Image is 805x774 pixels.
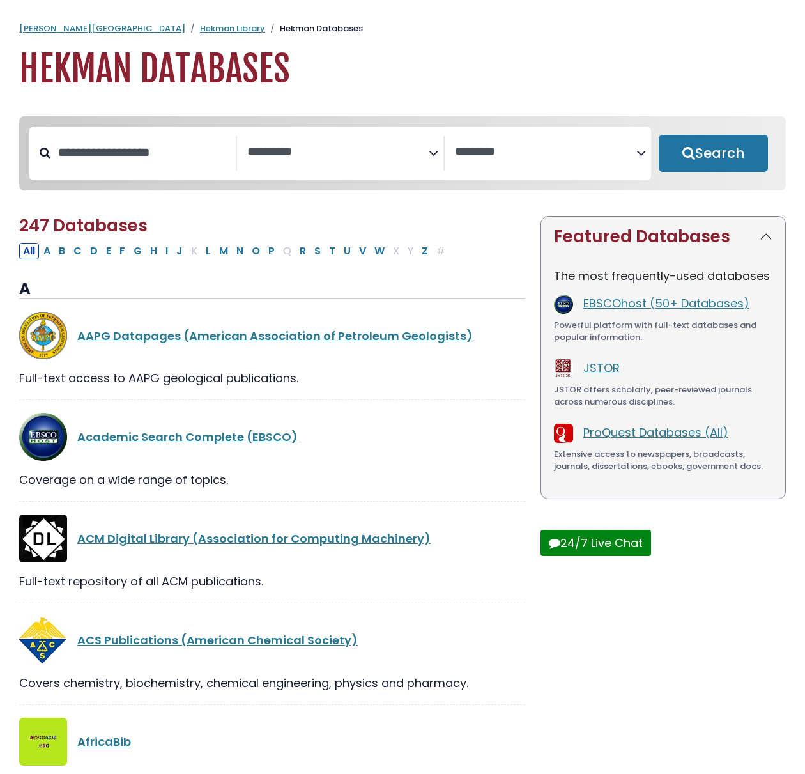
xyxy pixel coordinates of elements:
[554,319,772,344] div: Powerful platform with full-text databases and popular information.
[583,295,749,311] a: EBSCOhost (50+ Databases)
[310,243,325,259] button: Filter Results S
[19,214,148,237] span: 247 Databases
[583,360,620,376] a: JSTOR
[77,328,473,344] a: AAPG Datapages (American Association of Petroleum Geologists)
[146,243,161,259] button: Filter Results H
[554,383,772,408] div: JSTOR offers scholarly, peer-reviewed journals across numerous disciplines.
[19,48,786,91] h1: Hekman Databases
[86,243,102,259] button: Filter Results D
[19,369,525,387] div: Full-text access to AAPG geological publications.
[70,243,86,259] button: Filter Results C
[248,243,264,259] button: Filter Results O
[455,146,636,159] textarea: Search
[200,22,265,35] a: Hekman Library
[583,424,728,440] a: ProQuest Databases (All)
[102,243,115,259] button: Filter Results E
[554,267,772,284] p: The most frequently-used databases
[418,243,432,259] button: Filter Results Z
[116,243,129,259] button: Filter Results F
[215,243,232,259] button: Filter Results M
[77,632,358,648] a: ACS Publications (American Chemical Society)
[296,243,310,259] button: Filter Results R
[40,243,54,259] button: Filter Results A
[55,243,69,259] button: Filter Results B
[77,429,298,445] a: Academic Search Complete (EBSCO)
[19,22,185,35] a: [PERSON_NAME][GEOGRAPHIC_DATA]
[162,243,172,259] button: Filter Results I
[50,142,236,163] input: Search database by title or keyword
[325,243,339,259] button: Filter Results T
[172,243,187,259] button: Filter Results J
[265,22,363,35] li: Hekman Databases
[540,530,651,556] button: 24/7 Live Chat
[19,116,786,190] nav: Search filters
[264,243,279,259] button: Filter Results P
[19,242,450,258] div: Alpha-list to filter by first letter of database name
[19,22,786,35] nav: breadcrumb
[554,448,772,473] div: Extensive access to newspapers, broadcasts, journals, dissertations, ebooks, government docs.
[130,243,146,259] button: Filter Results G
[77,530,431,546] a: ACM Digital Library (Association for Computing Machinery)
[371,243,388,259] button: Filter Results W
[233,243,247,259] button: Filter Results N
[19,573,525,590] div: Full-text repository of all ACM publications.
[659,135,768,172] button: Submit for Search Results
[19,471,525,488] div: Coverage on a wide range of topics.
[19,674,525,692] div: Covers chemistry, biochemistry, chemical engineering, physics and pharmacy.
[202,243,215,259] button: Filter Results L
[19,243,39,259] button: All
[340,243,355,259] button: Filter Results U
[247,146,429,159] textarea: Search
[19,280,525,299] h3: A
[541,217,785,257] button: Featured Databases
[355,243,370,259] button: Filter Results V
[77,734,131,750] a: AfricaBib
